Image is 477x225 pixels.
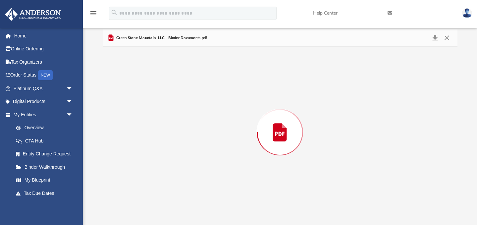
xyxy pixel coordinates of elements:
div: NEW [38,70,53,80]
img: User Pic [462,8,472,18]
a: Binder Walkthrough [9,160,83,174]
a: Order StatusNEW [5,69,83,82]
a: Home [5,29,83,42]
a: Online Ordering [5,42,83,56]
a: My Entitiesarrow_drop_down [5,108,83,121]
a: My Blueprint [9,174,79,187]
a: Entity Change Request [9,147,83,161]
a: menu [89,13,97,17]
a: Digital Productsarrow_drop_down [5,95,83,108]
span: arrow_drop_down [66,108,79,122]
a: CTA Hub [9,134,83,147]
span: Green Stone Mountain, LLC - Binder Documents.pdf [115,35,207,41]
a: Platinum Q&Aarrow_drop_down [5,82,83,95]
button: Close [441,33,453,43]
i: menu [89,9,97,17]
a: Overview [9,121,83,135]
span: arrow_drop_down [66,95,79,109]
a: My Anderson Teamarrow_drop_down [5,200,79,213]
span: arrow_drop_down [66,82,79,95]
i: search [111,9,118,16]
img: Anderson Advisors Platinum Portal [3,8,63,21]
button: Download [429,33,441,43]
div: Preview [103,29,457,218]
a: Tax Due Dates [9,187,83,200]
a: Tax Organizers [5,55,83,69]
span: arrow_drop_down [66,200,79,213]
